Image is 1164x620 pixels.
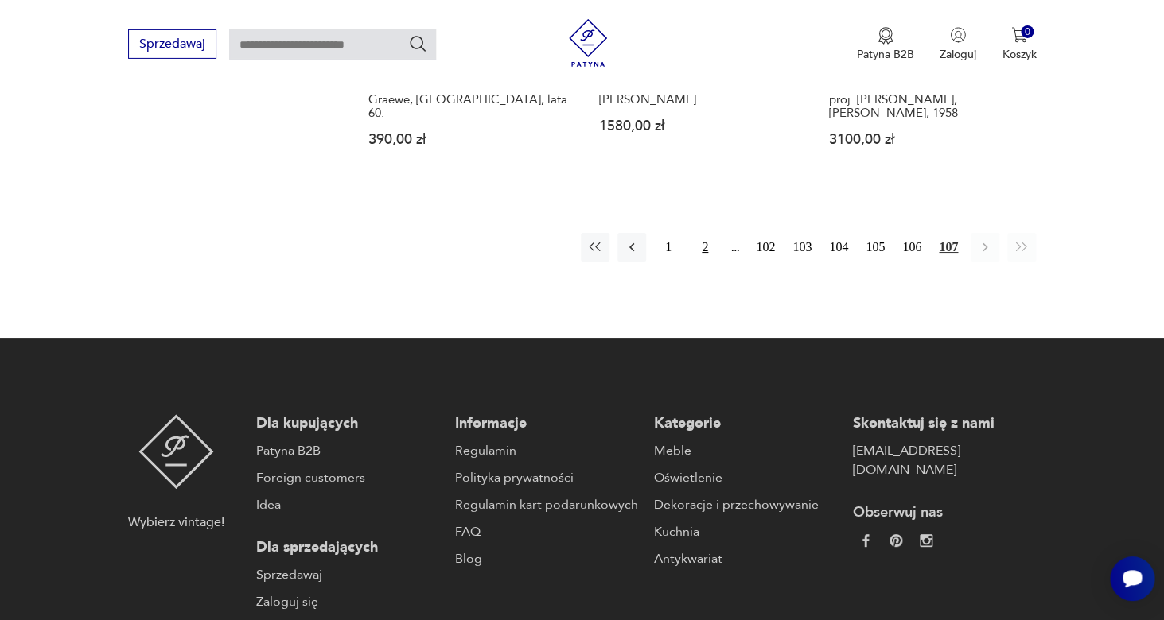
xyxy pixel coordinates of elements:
a: Ikona medaluPatyna B2B [857,27,914,62]
img: Patyna - sklep z meblami i dekoracjami vintage [138,414,214,489]
h3: Para duńskich lamp Flowerpot, proj. [PERSON_NAME] [598,79,798,107]
a: FAQ [455,522,638,541]
img: Ikona koszyka [1011,27,1027,43]
img: 37d27d81a828e637adc9f9cb2e3d3a8a.webp [890,534,902,547]
img: c2fd9cf7f39615d9d6839a72ae8e59e5.webp [920,534,932,547]
div: 0 [1021,25,1034,39]
a: Regulamin [455,441,638,460]
button: 107 [934,233,963,262]
img: Patyna - sklep z meblami i dekoracjami vintage [564,19,612,67]
p: Dla kupujących [256,414,439,433]
a: Zaloguj się [256,592,439,611]
p: Obserwuj nas [853,503,1036,522]
img: Ikona medalu [878,27,893,45]
h3: Szklany plafon / kinkiet firmy Graewe, [GEOGRAPHIC_DATA], lata 60. [368,79,568,120]
a: Foreign customers [256,468,439,487]
button: Zaloguj [940,27,976,62]
button: 104 [824,233,853,262]
p: Dla sprzedających [256,538,439,557]
h3: Para duńskich vintage lamp PH 4/3, proj. [PERSON_NAME], [PERSON_NAME], 1958 [829,79,1029,120]
button: Patyna B2B [857,27,914,62]
button: Szukaj [408,34,427,53]
a: Meble [654,441,837,460]
button: Sprzedawaj [128,29,216,59]
p: Zaloguj [940,47,976,62]
button: 2 [691,233,719,262]
a: Sprzedawaj [128,40,216,51]
button: 103 [788,233,816,262]
button: 0Koszyk [1002,27,1036,62]
p: Skontaktuj się z nami [853,414,1036,433]
button: 106 [897,233,926,262]
a: [EMAIL_ADDRESS][DOMAIN_NAME] [853,441,1036,479]
a: Kuchnia [654,522,837,541]
a: Sprzedawaj [256,565,439,584]
p: Koszyk [1002,47,1036,62]
p: 1580,00 zł [598,119,798,133]
button: 102 [751,233,780,262]
iframe: Smartsupp widget button [1110,556,1154,601]
a: Dekoracje i przechowywanie [654,495,837,514]
a: Oświetlenie [654,468,837,487]
a: Regulamin kart podarunkowych [455,495,638,514]
button: 105 [861,233,890,262]
p: Informacje [455,414,638,433]
img: da9060093f698e4c3cedc1453eec5031.webp [859,534,872,547]
p: Kategorie [654,414,837,433]
a: Polityka prywatności [455,468,638,487]
a: Patyna B2B [256,441,439,460]
p: Wybierz vintage! [128,513,224,532]
a: Blog [455,549,638,568]
button: 1 [654,233,683,262]
p: 3100,00 zł [829,133,1029,146]
a: Idea [256,495,439,514]
p: Patyna B2B [857,47,914,62]
a: Antykwariat [654,549,837,568]
img: Ikonka użytkownika [950,27,966,43]
p: 390,00 zł [368,133,568,146]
